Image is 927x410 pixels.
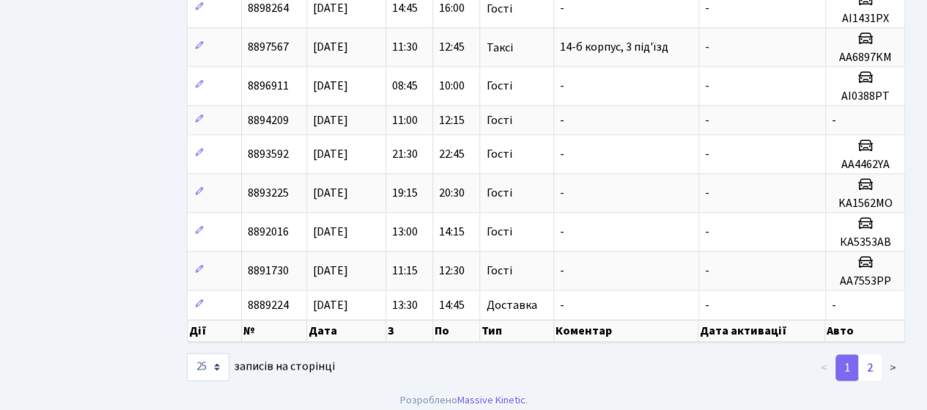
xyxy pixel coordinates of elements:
span: - [705,78,709,94]
span: 14:45 [439,297,465,313]
th: № [242,320,307,342]
span: 16:00 [439,1,465,17]
span: - [705,1,709,17]
th: Дата [307,320,386,342]
span: 22:45 [439,146,465,162]
span: 8898264 [248,1,289,17]
th: Дії [188,320,242,342]
th: По [433,320,480,342]
span: 20:30 [439,185,465,201]
span: 14:15 [439,224,465,240]
span: - [705,263,709,279]
span: Доставка [486,299,536,311]
span: [DATE] [313,263,348,279]
span: 13:00 [392,224,418,240]
span: Гості [486,3,511,15]
span: [DATE] [313,112,348,128]
span: [DATE] [313,1,348,17]
span: Гості [486,80,511,92]
h5: KA1562MO [832,197,898,211]
th: Дата активації [698,320,825,342]
span: - [705,297,709,313]
span: 14-б корпус, 3 під'їзд [560,40,668,56]
div: Розроблено . [400,392,528,409]
span: 8889224 [248,297,289,313]
th: Тип [480,320,553,342]
span: - [560,146,564,162]
span: 12:15 [439,112,465,128]
span: [DATE] [313,40,348,56]
span: Гості [486,148,511,160]
select: записів на сторінці [187,353,229,381]
span: - [560,224,564,240]
span: 11:00 [392,112,418,128]
span: 8896911 [248,78,289,94]
span: 11:15 [392,263,418,279]
span: 11:30 [392,40,418,56]
span: 14:45 [392,1,418,17]
span: - [560,78,564,94]
span: 08:45 [392,78,418,94]
h5: КА5353АВ [832,235,898,249]
h5: AA6897KM [832,51,898,65]
a: 1 [835,354,859,381]
span: - [705,185,709,201]
span: Гості [486,187,511,199]
span: [DATE] [313,224,348,240]
span: - [705,146,709,162]
span: - [705,112,709,128]
span: - [832,297,836,313]
span: [DATE] [313,297,348,313]
span: [DATE] [313,185,348,201]
span: - [705,40,709,56]
span: 12:30 [439,263,465,279]
span: - [560,112,564,128]
span: 8893592 [248,146,289,162]
th: Коментар [554,320,699,342]
span: - [705,224,709,240]
span: - [560,297,564,313]
span: [DATE] [313,78,348,94]
span: 8891730 [248,263,289,279]
th: Авто [825,320,904,342]
span: 13:30 [392,297,418,313]
th: З [386,320,433,342]
span: - [832,112,836,128]
h5: AI0388PT [832,89,898,103]
span: 12:45 [439,40,465,56]
h5: AI1431PX [832,12,898,26]
span: Гості [486,265,511,277]
a: Massive Kinetic [457,392,525,408]
span: Гості [486,114,511,126]
span: [DATE] [313,146,348,162]
span: - [560,1,564,17]
span: - [560,263,564,279]
span: 10:00 [439,78,465,94]
label: записів на сторінці [187,353,335,381]
h5: AA4462YA [832,158,898,172]
span: Гості [486,226,511,238]
span: Таксі [486,42,512,54]
span: 8897567 [248,40,289,56]
a: > [881,354,905,381]
span: 8892016 [248,224,289,240]
h5: AA7553PP [832,274,898,288]
span: - [560,185,564,201]
span: 8894209 [248,112,289,128]
span: 19:15 [392,185,418,201]
a: 2 [858,354,882,381]
span: 21:30 [392,146,418,162]
span: 8893225 [248,185,289,201]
